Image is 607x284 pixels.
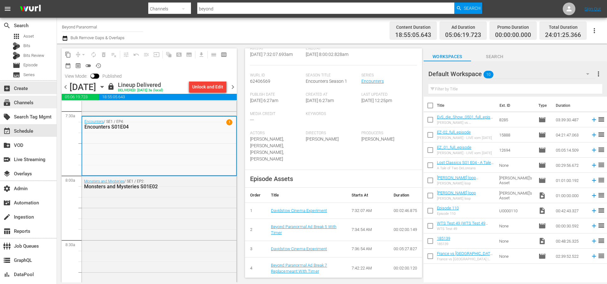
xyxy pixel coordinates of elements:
span: Directors [306,131,358,136]
span: Day Calendar View [206,48,219,61]
th: Starts At [346,188,389,203]
td: 00:29:56.672 [553,158,588,173]
td: 01:00:00.000 [553,188,588,203]
td: 00:48:26.325 [553,233,588,249]
span: reorder [598,176,605,184]
td: 12694 [497,142,536,158]
span: GraphQL [3,257,11,264]
td: 00:02:46.875 [389,202,422,219]
div: Bits Review [13,52,20,59]
span: Episode [538,116,546,124]
a: Encounters [361,79,384,84]
div: Unlock and Edit [192,81,223,93]
span: Overlays [3,170,11,178]
td: 7:42:22 AM [346,257,389,279]
span: [PERSON_NAME],[PERSON_NAME],[PERSON_NAME],[PERSON_NAME] [250,136,284,161]
span: 05:06:19.723 [62,94,99,100]
a: Sign Out [585,6,601,11]
td: 7:32:07 AM [346,202,389,219]
div: Total Duration [545,23,581,32]
span: Series [23,72,35,78]
span: [DATE] 8:00:02.828am [306,52,348,57]
span: Media Credit [250,112,303,117]
span: Job Queues [3,242,11,250]
div: Default Workspace [428,65,595,83]
span: toggle_off [85,63,91,69]
a: France vs [GEOGRAPHIC_DATA] | WXV 1 2023 | Replay [437,251,494,261]
svg: Add to Schedule [591,253,598,260]
td: 7:36:54 AM [346,241,389,257]
td: 4 [245,257,266,279]
span: calendar_view_week_outlined [221,51,227,58]
td: 00:00:30.592 [553,218,588,233]
svg: Add to Schedule [591,222,598,229]
span: Create Series Block [184,50,194,60]
span: Ends At [306,46,358,51]
span: date_range_outlined [65,63,71,69]
a: EZ_01_full_episode [437,145,471,150]
a: Encounters [84,119,104,124]
span: reorder [598,237,605,245]
td: 3 [245,241,266,257]
button: Unlock and Edit [189,81,226,93]
td: 00:02:00.149 [389,219,422,241]
a: [PERSON_NAME] loop ([PERSON_NAME] loop (01:00:00)) [437,175,478,190]
span: Episode [538,131,546,139]
td: 00:42:43.327 [553,203,588,218]
span: Clear Lineup [109,50,119,60]
span: Workspaces [424,53,471,61]
th: Type [535,97,552,114]
span: Episode [538,177,546,184]
span: Actors [250,131,303,136]
td: [PERSON_NAME]'s Asset [497,173,536,188]
span: reorder [598,146,605,154]
span: content_copy [65,51,71,58]
span: [PERSON_NAME] [306,136,339,142]
span: reorder [598,116,605,123]
span: Admin [3,185,11,192]
td: 02:39:52.522 [553,249,588,264]
span: Update Metadata from Key Asset [151,50,162,60]
td: None [497,233,536,249]
span: Automation [3,199,11,207]
div: Encounters S01E04 [84,124,203,130]
span: Episode [538,222,546,230]
div: Episode 110 [437,212,459,216]
span: Series [13,71,20,79]
span: Asset [23,33,34,39]
div: / SE1 / EP2: [84,179,203,190]
span: Refresh All Search Blocks [162,48,174,61]
span: Last Updated [361,92,414,97]
div: Content Duration [395,23,431,32]
td: 00:05:27.827 [389,241,422,257]
span: Toggle to switch from Published to Draft view. [90,74,95,78]
span: 00:00:00.000 [495,32,531,39]
a: Davidstow Cinema Experiment [271,208,327,213]
span: View Mode: [62,74,90,79]
div: [PERSON_NAME] - LIVE vom [DATE] [437,136,492,140]
a: Lost Classics S01 E04 - A Tale of Two DeLoreans [437,160,494,170]
div: [DATE] [70,82,96,92]
span: Search [3,22,11,29]
span: [DATE] 7:32:07.693am [250,52,293,57]
span: reorder [598,191,605,199]
span: Episode [23,62,38,68]
td: 2 [245,219,266,241]
span: reorder [598,161,605,169]
svg: Add to Schedule [591,177,598,184]
span: Reports [3,227,11,235]
a: Beyond Paranormal Ad Break 5 With Timer [271,224,337,235]
svg: Add to Schedule [591,192,598,199]
div: Monsters and Mysteries S01E02 [84,184,203,190]
span: Created At [306,92,358,97]
td: 15888 [497,127,536,142]
td: [PERSON_NAME]'s Asset [497,188,536,203]
th: Duration [389,188,422,203]
div: [PERSON_NAME] vs. [PERSON_NAME] - Die Liveshow [437,121,494,125]
div: France vs [GEOGRAPHIC_DATA] | WXV 1 2023 | Replay [437,257,494,261]
span: Bits [23,43,30,49]
div: [PERSON_NAME] loop [437,196,476,201]
span: menu [4,5,11,13]
td: 05:05:14.509 [553,142,588,158]
a: Beyond Paranormal Ad Break 7 Replacemeant With Timer [271,263,327,274]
